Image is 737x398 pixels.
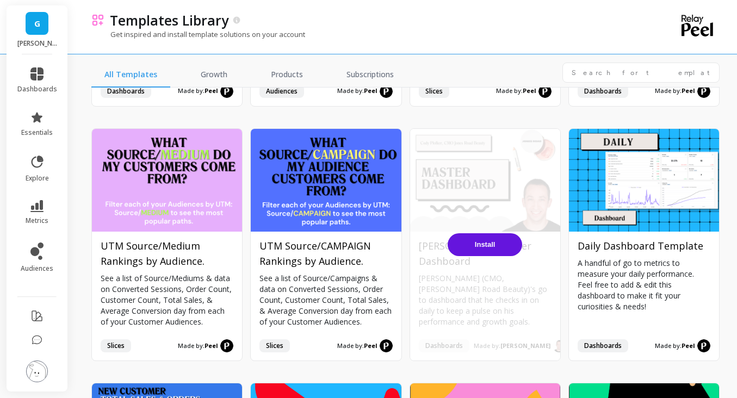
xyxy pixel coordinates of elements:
span: audiences [21,264,53,273]
span: essentials [21,128,53,137]
nav: Tabs [91,63,407,88]
button: Install [448,233,522,256]
p: Graza [17,39,57,48]
p: Get inspired and install template solutions on your account [91,29,305,39]
a: All Templates [91,63,170,88]
a: Products [258,63,316,88]
span: G [34,17,40,30]
a: Growth [188,63,240,88]
p: Templates Library [110,11,228,29]
span: Install [475,240,496,248]
input: Search for templates [562,63,720,83]
span: metrics [26,216,48,225]
span: explore [26,174,49,183]
a: Subscriptions [333,63,407,88]
img: profile picture [26,360,48,382]
img: header icon [91,14,104,27]
span: dashboards [17,85,57,94]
